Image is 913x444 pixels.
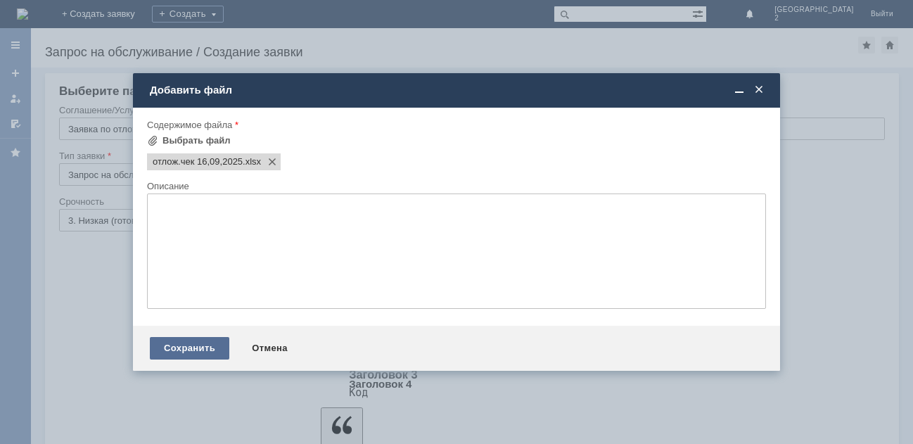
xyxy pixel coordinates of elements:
div: Описание [147,182,763,191]
div: Выбрать файл [162,135,231,146]
span: отлож.чек 16,09,2025.xlsx [153,156,243,167]
span: Закрыть [752,84,766,96]
span: Свернуть (Ctrl + M) [732,84,746,96]
div: Добпый вечер! [PERSON_NAME] прошу удалить отлож.чек во вложении [6,6,205,28]
div: Добавить файл [150,84,766,96]
span: отлож.чек 16,09,2025.xlsx [243,156,261,167]
div: Содержимое файла [147,120,763,129]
